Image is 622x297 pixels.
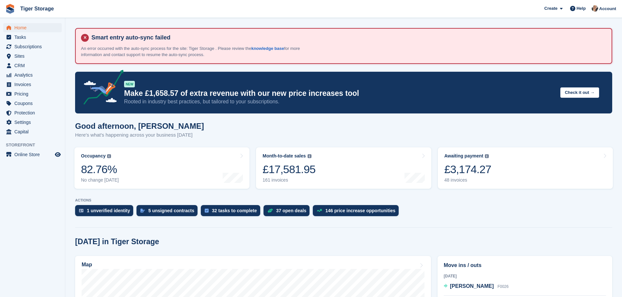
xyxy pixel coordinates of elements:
span: Account [599,6,616,12]
a: 1 unverified identity [75,205,136,219]
span: F0026 [498,284,509,289]
div: 146 price increase opportunities [325,208,395,213]
div: No change [DATE] [81,177,119,183]
img: icon-info-grey-7440780725fd019a000dd9b08b2336e03edf1995a4989e88bcd33f0948082b44.svg [107,154,111,158]
span: Help [577,5,586,12]
div: 32 tasks to complete [212,208,257,213]
div: £3,174.27 [444,163,491,176]
span: Subscriptions [14,42,54,51]
h2: Move ins / outs [444,261,606,269]
div: 1 unverified identity [87,208,130,213]
p: Make £1,658.57 of extra revenue with our new price increases tool [124,89,555,98]
img: Becky Martin [592,5,598,12]
span: Create [544,5,557,12]
span: Online Store [14,150,54,159]
a: 32 tasks to complete [201,205,263,219]
img: icon-info-grey-7440780725fd019a000dd9b08b2336e03edf1995a4989e88bcd33f0948082b44.svg [308,154,311,158]
div: 5 unsigned contracts [148,208,194,213]
span: Tasks [14,33,54,42]
a: menu [3,150,62,159]
span: [PERSON_NAME] [450,283,494,289]
div: Occupancy [81,153,105,159]
a: menu [3,108,62,117]
a: menu [3,42,62,51]
div: 37 open deals [276,208,307,213]
span: Coupons [14,99,54,108]
div: Awaiting payment [444,153,484,159]
a: Tiger Storage [18,3,56,14]
span: Sites [14,52,54,61]
a: menu [3,23,62,32]
img: verify_identity-adf6edd0f0f0b5bbfe63781bf79b02c33cf7c696d77639b501bdc392416b5a36.svg [79,209,84,213]
a: menu [3,89,62,98]
h1: Good afternoon, [PERSON_NAME] [75,122,204,130]
span: CRM [14,61,54,70]
a: menu [3,99,62,108]
span: Pricing [14,89,54,98]
span: Storefront [6,142,65,148]
img: deal-1b604bf984904fb50ccaf53a9ad4b4a5d6e5aea283cecdc64d6e3604feb123c2.svg [267,208,273,213]
a: menu [3,33,62,42]
div: 48 invoices [444,177,491,183]
a: Awaiting payment £3,174.27 48 invoices [438,147,613,189]
span: Invoices [14,80,54,89]
a: menu [3,127,62,136]
a: menu [3,80,62,89]
a: Month-to-date sales £17,581.95 161 invoices [256,147,431,189]
h4: Smart entry auto-sync failed [89,34,606,41]
div: 161 invoices [263,177,315,183]
a: 146 price increase opportunities [313,205,402,219]
a: menu [3,70,62,80]
div: [DATE] [444,273,606,279]
button: Check it out → [560,87,599,98]
span: Protection [14,108,54,117]
div: Month-to-date sales [263,153,306,159]
a: menu [3,118,62,127]
img: price_increase_opportunities-93ffe204e8149a01c8c9dc8f82e8f89637d9d84a8eef4429ea346261dce0b2c0.svg [317,209,322,212]
a: Occupancy 82.76% No change [DATE] [74,147,249,189]
h2: Map [82,262,92,268]
a: knowledge base [251,46,284,51]
img: contract_signature_icon-13c848040528278c33f63329250d36e43548de30e8caae1d1a13099fd9432cc5.svg [140,209,145,213]
p: An error occurred with the auto-sync process for the site: Tiger Storage . Please review the for ... [81,45,310,58]
div: 82.76% [81,163,119,176]
p: ACTIONS [75,198,612,202]
img: stora-icon-8386f47178a22dfd0bd8f6a31ec36ba5ce8667c1dd55bd0f319d3a0aa187defe.svg [5,4,15,14]
img: task-75834270c22a3079a89374b754ae025e5fb1db73e45f91037f5363f120a921f8.svg [205,209,209,213]
img: icon-info-grey-7440780725fd019a000dd9b08b2336e03edf1995a4989e88bcd33f0948082b44.svg [485,154,489,158]
a: [PERSON_NAME] F0026 [444,282,509,291]
a: menu [3,61,62,70]
div: £17,581.95 [263,163,315,176]
img: price-adjustments-announcement-icon-8257ccfd72463d97f412b2fc003d46551f7dbcb40ab6d574587a9cd5c0d94... [78,70,124,107]
a: menu [3,52,62,61]
span: Analytics [14,70,54,80]
p: Here's what's happening across your business [DATE] [75,131,204,139]
h2: [DATE] in Tiger Storage [75,237,159,246]
a: 37 open deals [263,205,313,219]
span: Home [14,23,54,32]
a: 5 unsigned contracts [136,205,201,219]
div: NEW [124,81,135,87]
span: Settings [14,118,54,127]
span: Capital [14,127,54,136]
p: Rooted in industry best practices, but tailored to your subscriptions. [124,98,555,105]
a: Preview store [54,151,62,158]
